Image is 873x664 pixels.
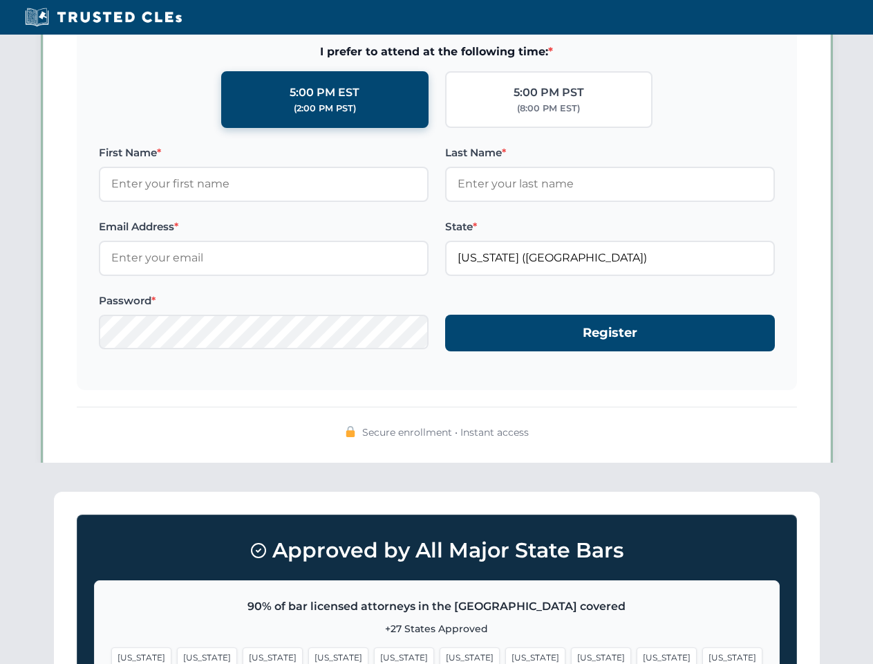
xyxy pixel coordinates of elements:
[99,293,429,309] label: Password
[290,84,359,102] div: 5:00 PM EST
[99,167,429,201] input: Enter your first name
[111,621,762,636] p: +27 States Approved
[94,532,780,569] h3: Approved by All Major State Bars
[445,315,775,351] button: Register
[517,102,580,116] div: (8:00 PM EST)
[99,241,429,275] input: Enter your email
[445,167,775,201] input: Enter your last name
[445,219,775,235] label: State
[99,219,429,235] label: Email Address
[99,145,429,161] label: First Name
[362,425,529,440] span: Secure enrollment • Instant access
[111,598,762,616] p: 90% of bar licensed attorneys in the [GEOGRAPHIC_DATA] covered
[99,43,775,61] span: I prefer to attend at the following time:
[514,84,584,102] div: 5:00 PM PST
[294,102,356,116] div: (2:00 PM PST)
[445,145,775,161] label: Last Name
[21,7,186,28] img: Trusted CLEs
[445,241,775,275] input: Florida (FL)
[345,426,356,437] img: 🔒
